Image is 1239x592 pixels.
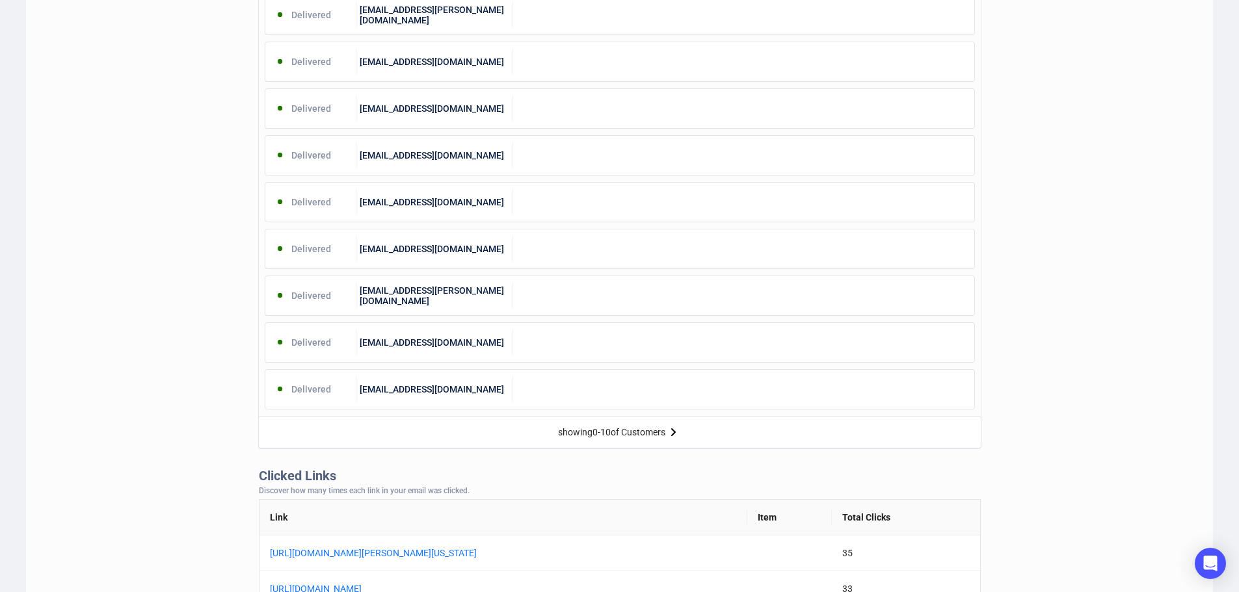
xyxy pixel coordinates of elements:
[832,500,979,535] th: Total Clicks
[356,283,513,309] div: [EMAIL_ADDRESS][PERSON_NAME][DOMAIN_NAME]
[356,96,513,122] div: [EMAIL_ADDRESS][DOMAIN_NAME]
[265,96,357,122] div: Delivered
[665,424,681,440] img: right-arrow.svg
[265,142,357,168] div: Delivered
[270,546,595,560] a: [URL][DOMAIN_NAME][PERSON_NAME][US_STATE]
[1195,548,1226,579] div: Open Intercom Messenger
[265,189,357,215] div: Delivered
[356,376,513,402] div: [EMAIL_ADDRESS][DOMAIN_NAME]
[356,142,513,168] div: [EMAIL_ADDRESS][DOMAIN_NAME]
[260,500,747,535] th: Link
[558,427,665,437] div: showing 0 - 10 of Customers
[265,2,357,28] div: Delivered
[356,236,513,262] div: [EMAIL_ADDRESS][DOMAIN_NAME]
[265,236,357,262] div: Delivered
[265,376,357,402] div: Delivered
[356,2,513,28] div: [EMAIL_ADDRESS][PERSON_NAME][DOMAIN_NAME]
[356,329,513,355] div: [EMAIL_ADDRESS][DOMAIN_NAME]
[832,535,979,571] td: 35
[259,487,981,496] div: Discover how many times each link in your email was clicked.
[259,469,981,483] div: Clicked Links
[265,49,357,75] div: Delivered
[356,49,513,75] div: [EMAIL_ADDRESS][DOMAIN_NAME]
[265,283,357,309] div: Delivered
[356,189,513,215] div: [EMAIL_ADDRESS][DOMAIN_NAME]
[265,329,357,355] div: Delivered
[747,500,833,535] th: Item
